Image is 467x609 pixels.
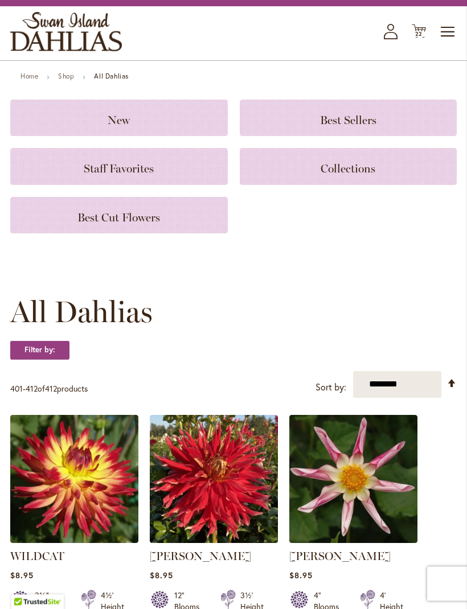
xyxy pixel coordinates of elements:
button: 22 [412,24,426,40]
a: Best Sellers [240,100,457,137]
img: WILDCAT [10,415,138,544]
p: - of products [10,380,88,398]
a: Best Cut Flowers [10,197,228,234]
strong: All Dahlias [94,72,129,81]
span: 401 [10,384,23,394]
span: Staff Favorites [84,162,154,176]
span: 412 [45,384,57,394]
a: Shop [58,72,74,81]
a: WILDCAT [10,535,138,546]
span: All Dahlias [10,295,153,330]
label: Sort by: [316,377,346,398]
span: Best Cut Flowers [77,211,160,225]
span: Collections [321,162,375,176]
a: [PERSON_NAME] [289,550,391,563]
img: WILLIE WILLIE [289,415,417,544]
a: [PERSON_NAME] [150,550,251,563]
a: Wildman [150,535,278,546]
a: New [10,100,228,137]
span: $8.95 [150,570,173,581]
a: WILLIE WILLIE [289,535,417,546]
a: Home [21,72,38,81]
span: $8.95 [289,570,313,581]
strong: Filter by: [10,341,69,360]
iframe: Launch Accessibility Center [9,569,40,600]
span: New [108,114,130,127]
span: Best Sellers [320,114,376,127]
a: Staff Favorites [10,149,228,185]
a: Collections [240,149,457,185]
a: WILDCAT [10,550,64,563]
span: 412 [26,384,38,394]
img: Wildman [150,415,278,544]
span: 22 [415,31,423,38]
a: store logo [10,13,122,52]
